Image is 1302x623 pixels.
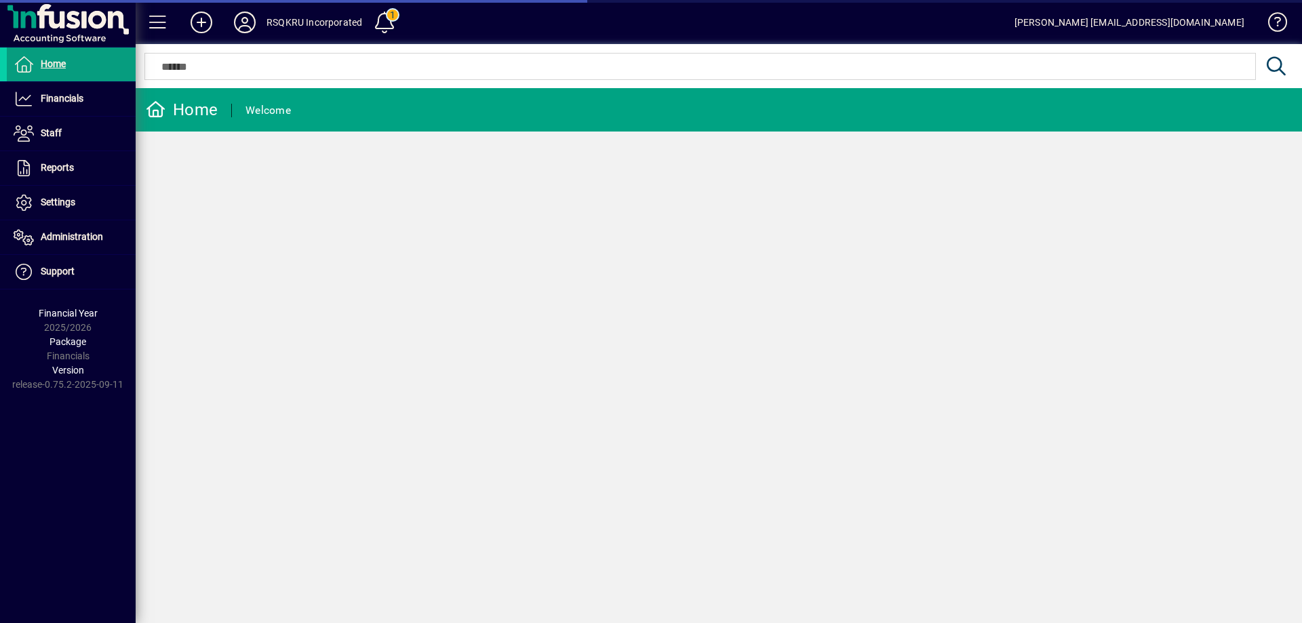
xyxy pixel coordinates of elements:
[146,99,218,121] div: Home
[41,127,62,138] span: Staff
[7,82,136,116] a: Financials
[7,186,136,220] a: Settings
[7,117,136,150] a: Staff
[41,58,66,69] span: Home
[7,220,136,254] a: Administration
[7,151,136,185] a: Reports
[245,100,291,121] div: Welcome
[41,231,103,242] span: Administration
[223,10,267,35] button: Profile
[50,336,86,347] span: Package
[41,93,83,104] span: Financials
[41,266,75,277] span: Support
[267,12,362,33] div: RSQKRU Incorporated
[1014,12,1244,33] div: [PERSON_NAME] [EMAIL_ADDRESS][DOMAIN_NAME]
[180,10,223,35] button: Add
[7,255,136,289] a: Support
[41,197,75,207] span: Settings
[39,308,98,319] span: Financial Year
[52,365,84,376] span: Version
[1258,3,1285,47] a: Knowledge Base
[41,162,74,173] span: Reports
